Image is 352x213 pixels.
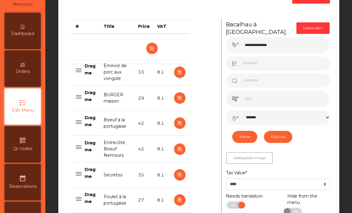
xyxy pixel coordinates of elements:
p: Drag me [85,63,96,76]
td: 35 [134,162,153,188]
td: Émincé de porc aux vongole [100,59,135,86]
p: Drag me [85,166,96,180]
th: VAT [153,20,170,34]
p: Drag me [85,191,96,205]
label: Tax Value* [226,170,247,176]
td: 42 [134,136,153,162]
button: Delete Item [296,22,330,34]
i: date_range [19,175,26,182]
td: 42 [134,111,153,136]
td: Secretos [100,162,135,188]
td: 33 [134,59,153,86]
button: Extras [232,131,257,143]
p: Drag me [85,114,96,128]
td: 8.1 [153,59,170,86]
button: Options [264,131,292,143]
td: Entrecôte Boeuf Nemours [100,136,135,162]
label: Hide from the menu [287,193,330,206]
td: 27 [134,188,153,213]
th: # [72,20,100,34]
td: BURGER maison [100,86,135,111]
td: Poulet à la portugaise [100,188,135,213]
td: 8.1 [153,111,170,136]
td: Boeuf à la portugaise [100,111,135,136]
span: Yes [227,202,242,208]
label: Needs translation [226,193,263,199]
span: Edit Menu [12,107,34,113]
button: Add/update image [226,152,273,164]
td: 8.1 [153,136,170,162]
th: Price [134,20,153,34]
td: 29 [134,86,153,111]
th: Title [100,20,135,34]
span: Orders [16,68,30,75]
td: 8.1 [153,162,170,188]
i: qr_code [19,137,26,144]
p: Drag me [85,89,96,103]
span: Qr codes [13,146,32,152]
span: Reservations [9,183,37,190]
td: 8.1 [153,188,170,213]
h5: Bacalhau à [GEOGRAPHIC_DATA] [226,21,293,36]
td: 8.1 [153,86,170,111]
span: Dashboard [11,31,34,37]
p: Drag me [85,139,96,153]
